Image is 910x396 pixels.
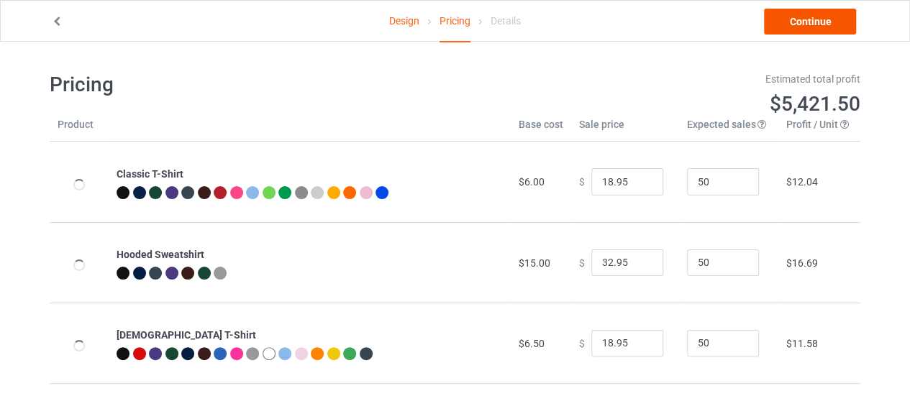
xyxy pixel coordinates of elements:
span: $15.00 [519,257,550,269]
span: $11.58 [786,338,818,349]
th: Base cost [511,117,571,142]
div: Pricing [440,1,470,42]
span: $16.69 [786,257,818,269]
th: Profit / Unit [778,117,860,142]
span: $ [579,176,585,188]
span: $ [579,257,585,268]
b: Classic T-Shirt [117,168,183,180]
img: heather_texture.png [295,186,308,199]
h1: Pricing [50,72,445,98]
th: Expected sales [679,117,778,142]
b: Hooded Sweatshirt [117,249,204,260]
span: $6.50 [519,338,545,349]
b: [DEMOGRAPHIC_DATA] T-Shirt [117,329,256,341]
div: Details [491,1,521,41]
div: Estimated total profit [465,72,861,86]
span: $ [579,337,585,349]
th: Product [50,117,109,142]
th: Sale price [571,117,679,142]
a: Design [389,1,419,41]
a: Continue [764,9,856,34]
span: $12.04 [786,176,818,188]
span: $5,421.50 [770,92,860,116]
span: $6.00 [519,176,545,188]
